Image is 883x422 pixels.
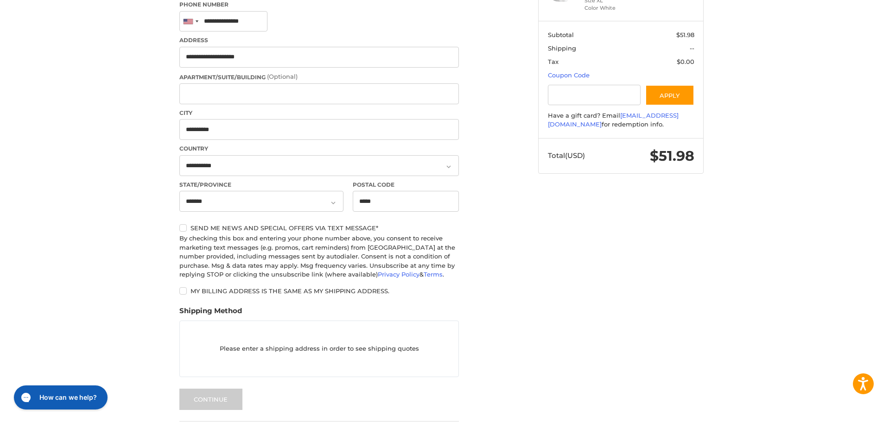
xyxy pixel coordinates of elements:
[645,85,694,106] button: Apply
[179,224,459,232] label: Send me news and special offers via text message*
[548,44,576,52] span: Shipping
[179,181,343,189] label: State/Province
[180,340,458,358] p: Please enter a shipping address in order to see shipping quotes
[650,147,694,164] span: $51.98
[378,271,419,278] a: Privacy Policy
[677,58,694,65] span: $0.00
[548,58,559,65] span: Tax
[179,234,459,279] div: By checking this box and entering your phone number above, you consent to receive marketing text ...
[676,31,694,38] span: $51.98
[180,12,201,31] div: United States: +1
[548,85,641,106] input: Gift Certificate or Coupon Code
[584,4,655,12] li: Color White
[548,151,585,160] span: Total (USD)
[179,36,459,44] label: Address
[179,287,459,295] label: My billing address is the same as my shipping address.
[548,71,590,79] a: Coupon Code
[548,111,694,129] div: Have a gift card? Email for redemption info.
[179,72,459,82] label: Apartment/Suite/Building
[179,389,242,410] button: Continue
[9,382,110,413] iframe: Gorgias live chat messenger
[424,271,443,278] a: Terms
[179,0,459,9] label: Phone Number
[179,109,459,117] label: City
[179,306,242,321] legend: Shipping Method
[179,145,459,153] label: Country
[548,31,574,38] span: Subtotal
[267,73,298,80] small: (Optional)
[690,44,694,52] span: --
[353,181,459,189] label: Postal Code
